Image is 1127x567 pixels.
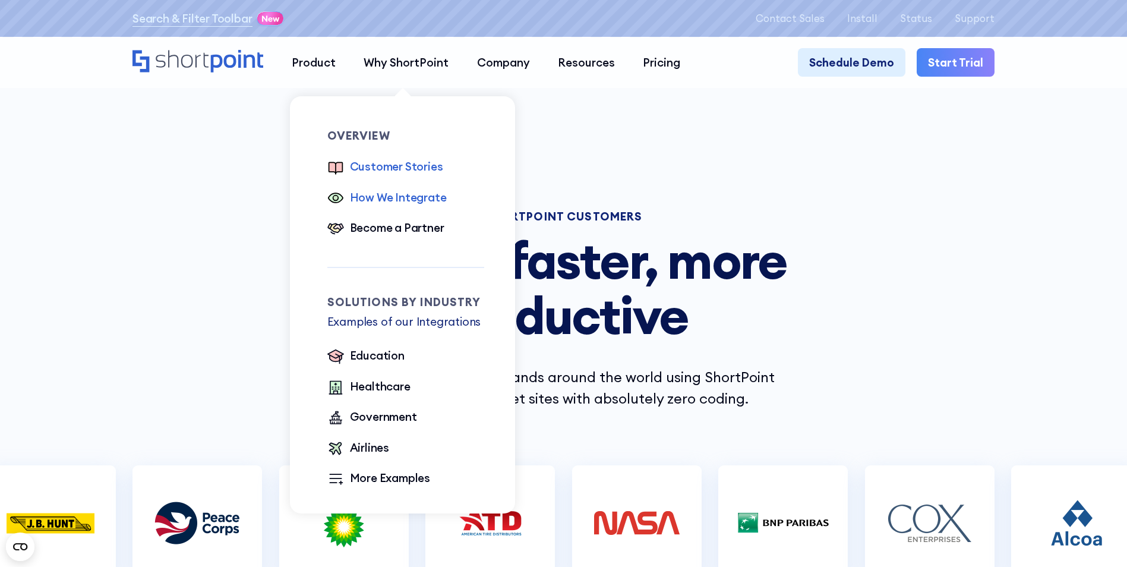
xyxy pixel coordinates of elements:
div: Why ShortPoint [364,54,449,71]
a: Status [900,12,932,24]
a: Start Trial [917,48,995,76]
div: How We Integrate [350,189,447,206]
h2: Better, faster, more productive [317,233,810,345]
img: logo bp France [296,493,392,553]
img: logo ATD [443,493,538,553]
a: Schedule Demo [798,48,905,76]
div: Airlines [350,439,389,456]
div: More Examples [350,470,431,486]
img: logo BNP Paribas [735,493,831,553]
a: Government [327,408,417,428]
a: Company [463,48,544,76]
div: Resources [558,54,615,71]
img: logo JB Hunt [3,493,98,553]
div: Become a Partner [350,219,444,236]
a: Airlines [327,439,389,459]
a: How We Integrate [327,189,447,209]
a: More Examples [327,470,430,489]
div: Company [477,54,530,71]
div: Product [292,54,336,71]
div: Solutions by Industry [327,297,484,308]
div: Healthcare [350,378,411,395]
iframe: Chat Widget [913,429,1127,567]
a: Healthcare [327,378,411,398]
a: Search & Filter Toolbar [132,10,252,27]
h1: SHORTPOINT CUSTOMERS [317,212,810,222]
div: Customer Stories [350,158,443,175]
div: Education [350,347,405,364]
a: Product [277,48,349,76]
a: Home [132,50,264,74]
a: Resources [544,48,629,76]
a: Customer Stories [327,158,443,178]
a: Contact Sales [756,12,825,24]
a: Install [847,12,877,24]
p: Join our family of top brands around the world using ShortPoint to build beautiful intranet sites... [352,367,775,409]
a: Support [955,12,995,24]
a: Why ShortPoint [350,48,463,76]
div: Overview [327,130,484,141]
a: Become a Partner [327,219,444,239]
p: Examples of our Integrations [327,313,484,330]
button: Open CMP widget [6,533,34,561]
a: Education [327,347,405,367]
div: Pricing [643,54,680,71]
div: Government [350,408,417,425]
a: Pricing [629,48,694,76]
